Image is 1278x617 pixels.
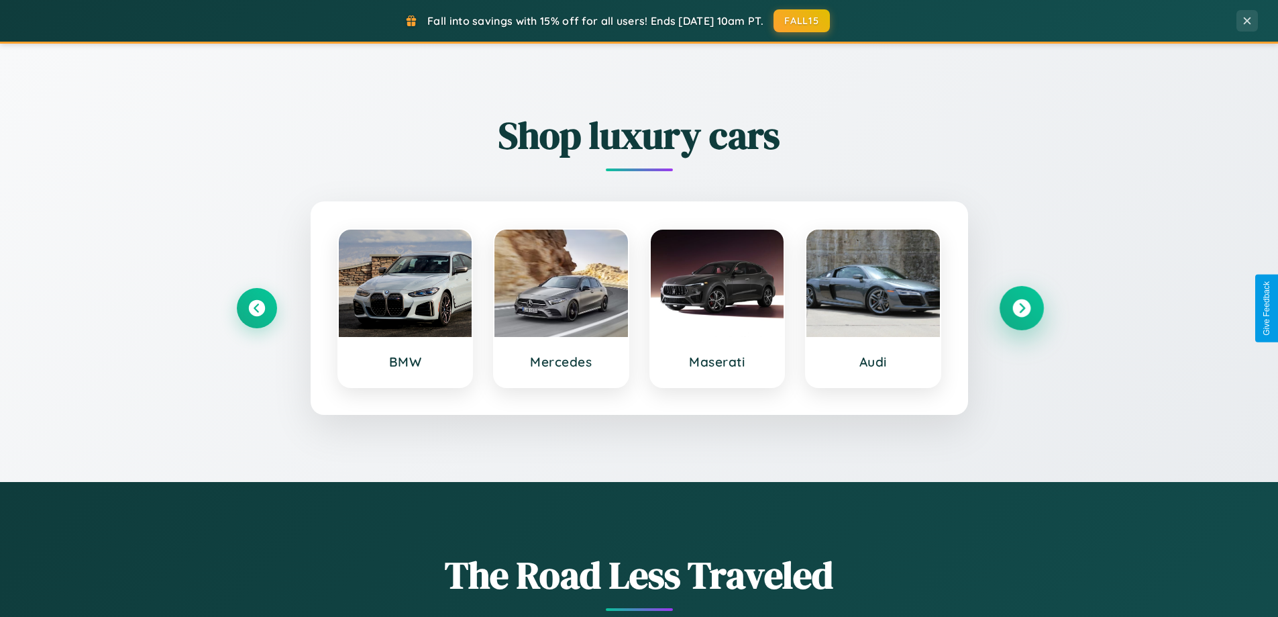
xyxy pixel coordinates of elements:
h1: The Road Less Traveled [237,549,1042,601]
h3: BMW [352,354,459,370]
h2: Shop luxury cars [237,109,1042,161]
h3: Mercedes [508,354,615,370]
span: Fall into savings with 15% off for all users! Ends [DATE] 10am PT. [427,14,763,28]
h3: Maserati [664,354,771,370]
h3: Audi [820,354,926,370]
button: FALL15 [774,9,830,32]
div: Give Feedback [1262,281,1271,336]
